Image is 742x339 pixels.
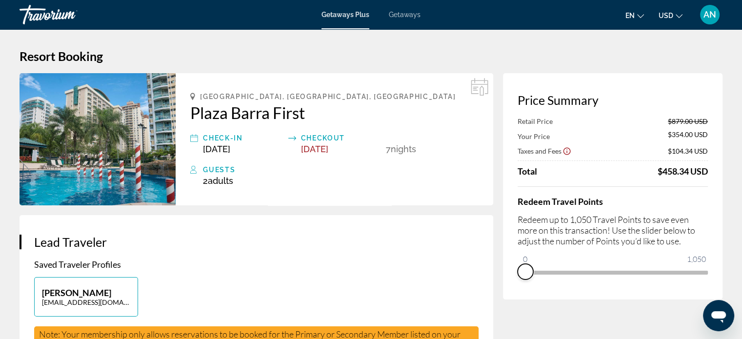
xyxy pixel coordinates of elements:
h3: Price Summary [518,93,708,107]
img: Plaza Barra First [20,73,176,205]
div: Guests [203,164,479,176]
p: [EMAIL_ADDRESS][DOMAIN_NAME] [42,298,130,306]
span: Total [518,166,537,177]
h1: Resort Booking [20,49,722,63]
a: Getaways [389,11,421,19]
span: Your Price [518,132,550,140]
span: ngx-slider [518,264,533,279]
span: Adults [208,176,233,186]
span: $104.34 USD [668,147,708,155]
button: Show Taxes and Fees disclaimer [562,146,571,155]
a: Plaza Barra First [190,103,479,122]
p: Redeem up to 1,050 Travel Points to save even more on this transaction! Use the slider below to a... [518,214,708,246]
span: Nights [391,144,416,154]
span: 7 [386,144,391,154]
a: Travorium [20,2,117,27]
span: Retail Price [518,117,553,125]
div: $458.34 USD [658,166,708,177]
span: en [625,12,635,20]
span: AN [703,10,716,20]
span: 2 [203,176,233,186]
span: [GEOGRAPHIC_DATA], [GEOGRAPHIC_DATA], [GEOGRAPHIC_DATA] [200,93,456,100]
button: User Menu [697,4,722,25]
p: [PERSON_NAME] [42,287,130,298]
a: Getaways Plus [321,11,369,19]
button: Show Taxes and Fees breakdown [518,146,571,156]
div: Checkout [301,132,381,144]
span: [DATE] [203,144,230,154]
button: Change language [625,8,644,22]
iframe: Bouton de lancement de la fenêtre de messagerie [703,300,734,331]
h3: Lead Traveler [34,235,479,249]
span: 1,050 [685,253,707,265]
span: 0 [521,253,529,265]
button: [PERSON_NAME][EMAIL_ADDRESS][DOMAIN_NAME] [34,277,138,317]
p: Saved Traveler Profiles [34,259,479,270]
div: Check-In [203,132,283,144]
button: Change currency [659,8,682,22]
h4: Redeem Travel Points [518,196,708,207]
span: USD [659,12,673,20]
span: $879.00 USD [668,117,708,125]
span: $354.00 USD [668,130,708,141]
span: [DATE] [301,144,328,154]
span: Taxes and Fees [518,147,562,155]
ngx-slider: ngx-slider [518,271,708,273]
